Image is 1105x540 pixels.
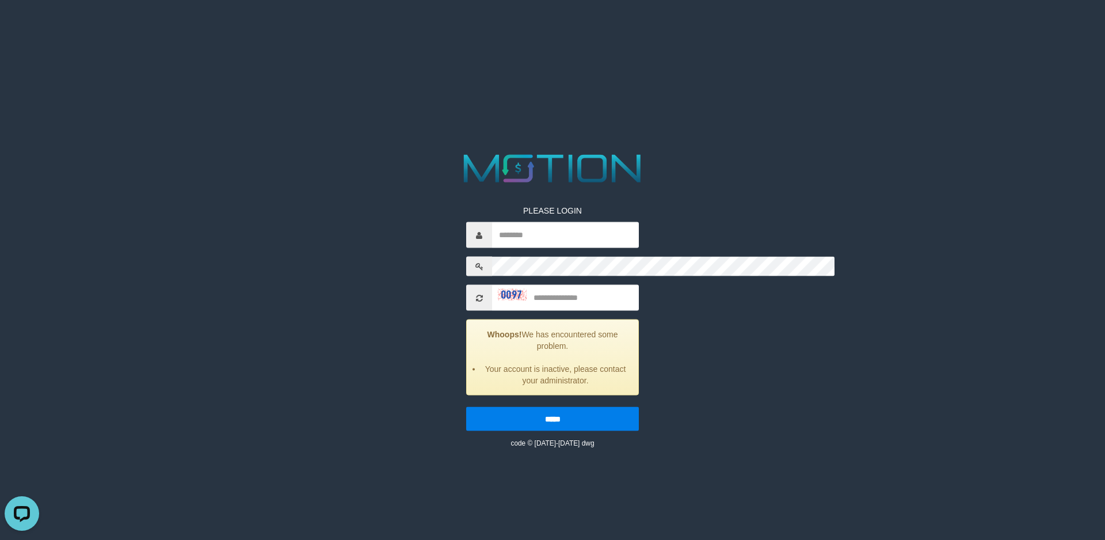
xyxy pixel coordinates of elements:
p: PLEASE LOGIN [466,205,639,216]
li: Your account is inactive, please contact your administrator. [481,363,630,386]
strong: Whoops! [487,330,522,339]
img: captcha [498,288,527,300]
small: code © [DATE]-[DATE] dwg [510,439,594,447]
img: MOTION_logo.png [456,150,649,188]
div: We has encountered some problem. [466,320,639,396]
button: Open LiveChat chat widget [5,5,39,39]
